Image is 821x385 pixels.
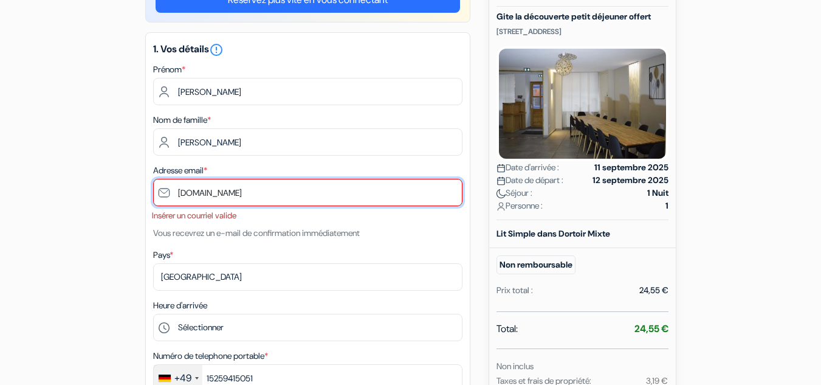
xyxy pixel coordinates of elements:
[153,350,268,362] label: Numéro de telephone portable
[496,12,668,22] h5: Gite la découverte petit déjeuner offert
[496,27,668,36] p: [STREET_ADDRESS]
[496,202,506,211] img: user_icon.svg
[496,199,543,212] span: Personne :
[496,174,563,187] span: Date de départ :
[496,284,533,297] div: Prix total :
[665,199,668,212] strong: 1
[496,361,534,372] small: Non inclus
[153,299,207,312] label: Heure d'arrivée
[153,164,207,177] label: Adresse email
[153,43,462,57] h5: 1. Vos détails
[496,161,559,174] span: Date d'arrivée :
[496,228,610,239] b: Lit Simple dans Dortoir Mixte
[153,78,462,105] input: Entrez votre prénom
[496,322,518,336] span: Total:
[593,174,668,187] strong: 12 septembre 2025
[647,187,668,199] strong: 1 Nuit
[634,322,668,335] strong: 24,55 €
[153,128,462,156] input: Entrer le nom de famille
[209,43,224,55] a: error_outline
[594,161,668,174] strong: 11 septembre 2025
[153,63,185,76] label: Prénom
[496,164,506,173] img: calendar.svg
[496,176,506,186] img: calendar.svg
[152,210,462,222] li: Insérer un courriel valide
[153,227,360,238] small: Vous recevrez un e-mail de confirmation immédiatement
[153,249,173,262] label: Pays
[496,255,575,274] small: Non remboursable
[496,189,506,198] img: moon.svg
[496,187,532,199] span: Séjour :
[153,179,462,206] input: Entrer adresse e-mail
[153,114,211,127] label: Nom de famille
[209,43,224,57] i: error_outline
[639,284,668,297] div: 24,55 €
